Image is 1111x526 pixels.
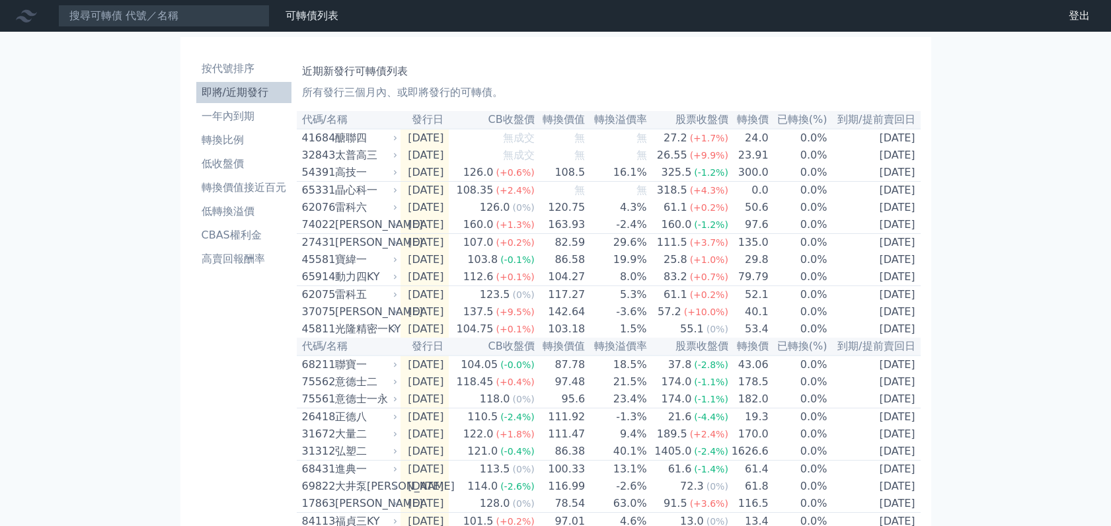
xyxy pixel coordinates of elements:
[496,324,534,334] span: (+0.1%)
[586,408,647,426] td: -1.3%
[586,461,647,478] td: 13.1%
[302,252,332,268] div: 45581
[729,338,769,356] th: 轉換價
[828,426,921,443] td: [DATE]
[302,443,332,459] div: 31312
[458,357,500,373] div: 104.05
[535,356,586,373] td: 87.78
[461,217,496,233] div: 160.0
[335,357,395,373] div: 聯寶一
[586,338,647,356] th: 轉換溢價率
[500,254,535,265] span: (-0.1%)
[513,464,535,474] span: (0%)
[335,235,395,250] div: [PERSON_NAME]
[659,391,695,407] div: 174.0
[1058,5,1100,26] a: 登出
[302,321,332,337] div: 45811
[769,199,828,216] td: 0.0%
[401,111,449,129] th: 發行日
[335,130,395,146] div: 醣聯四
[401,426,449,443] td: [DATE]
[196,108,291,124] li: 一年內到期
[574,149,585,161] span: 無
[496,219,534,230] span: (+1.3%)
[401,478,449,495] td: [DATE]
[769,461,828,478] td: 0.0%
[535,268,586,286] td: 104.27
[335,478,395,494] div: 大井泵[PERSON_NAME]
[694,167,728,178] span: (-1.2%)
[335,304,395,320] div: [PERSON_NAME]
[196,82,291,103] a: 即將/近期發行
[535,199,586,216] td: 120.75
[666,357,695,373] div: 37.8
[661,200,690,215] div: 61.1
[302,374,332,390] div: 75562
[729,286,769,304] td: 52.1
[302,63,915,79] h1: 近期新發行可轉債列表
[401,391,449,408] td: [DATE]
[636,149,647,161] span: 無
[500,359,535,370] span: (-0.0%)
[535,338,586,356] th: 轉換價值
[661,287,690,303] div: 61.1
[828,286,921,304] td: [DATE]
[707,481,728,492] span: (0%)
[196,153,291,174] a: 低收盤價
[477,391,513,407] div: 118.0
[828,147,921,164] td: [DATE]
[401,147,449,164] td: [DATE]
[769,251,828,268] td: 0.0%
[769,268,828,286] td: 0.0%
[496,167,534,178] span: (+0.6%)
[465,443,500,459] div: 121.0
[677,478,707,494] div: 72.3
[196,58,291,79] a: 按代號排序
[401,303,449,320] td: [DATE]
[535,478,586,495] td: 116.99
[684,307,728,317] span: (+10.0%)
[654,182,690,198] div: 318.5
[401,164,449,182] td: [DATE]
[302,147,332,163] div: 32843
[302,85,915,100] p: 所有發行三個月內、或即將發行的可轉債。
[586,320,647,338] td: 1.5%
[654,147,690,163] div: 26.55
[690,429,728,439] span: (+2.4%)
[586,268,647,286] td: 8.0%
[513,394,535,404] span: (0%)
[453,321,496,337] div: 104.75
[729,373,769,391] td: 178.5
[535,234,586,252] td: 82.59
[828,461,921,478] td: [DATE]
[302,409,332,425] div: 26418
[729,164,769,182] td: 300.0
[535,373,586,391] td: 97.48
[335,409,395,425] div: 正德八
[729,443,769,461] td: 1626.6
[729,408,769,426] td: 19.3
[496,307,534,317] span: (+9.5%)
[335,426,395,442] div: 大量二
[196,225,291,246] a: CBAS權利金
[694,394,728,404] span: (-1.1%)
[661,269,690,285] div: 83.2
[769,338,828,356] th: 已轉換(%)
[535,461,586,478] td: 100.33
[335,461,395,477] div: 進典一
[652,443,694,459] div: 1405.0
[769,426,828,443] td: 0.0%
[729,182,769,200] td: 0.0
[58,5,270,27] input: 搜尋可轉債 代號／名稱
[729,495,769,513] td: 116.5
[401,443,449,461] td: [DATE]
[461,235,496,250] div: 107.0
[401,234,449,252] td: [DATE]
[401,461,449,478] td: [DATE]
[586,426,647,443] td: 9.4%
[828,478,921,495] td: [DATE]
[828,111,921,129] th: 到期/提前賣回日
[690,133,728,143] span: (+1.7%)
[659,165,695,180] div: 325.5
[769,234,828,252] td: 0.0%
